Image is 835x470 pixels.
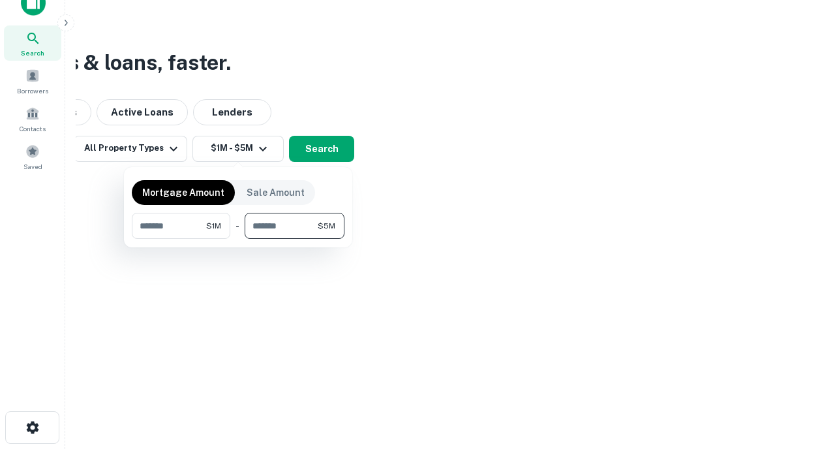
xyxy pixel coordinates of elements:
[235,213,239,239] div: -
[142,185,224,200] p: Mortgage Amount
[770,366,835,428] iframe: Chat Widget
[318,220,335,232] span: $5M
[206,220,221,232] span: $1M
[247,185,305,200] p: Sale Amount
